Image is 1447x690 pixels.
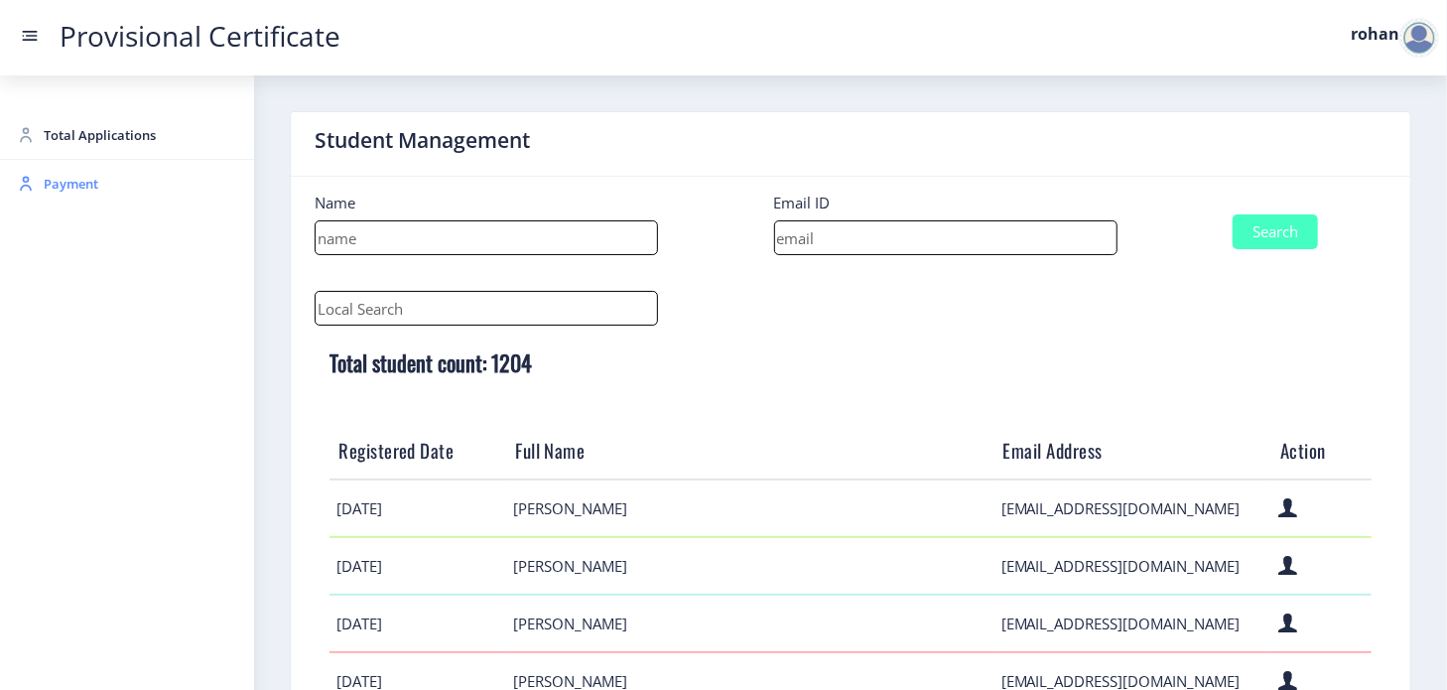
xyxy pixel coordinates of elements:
td: [EMAIL_ADDRESS][DOMAIN_NAME] [993,480,1271,537]
input: email [774,220,1118,255]
input: name [315,220,658,255]
label: rohan [1351,26,1399,42]
label: Name [315,193,355,212]
button: Search [1233,214,1318,249]
td: [DATE] [329,537,506,595]
td: [EMAIL_ADDRESS][DOMAIN_NAME] [993,595,1271,652]
th: Email Address [993,423,1271,480]
td: [EMAIL_ADDRESS][DOMAIN_NAME] [993,537,1271,595]
label: Email ID [774,193,831,212]
th: Action [1271,423,1372,480]
th: Full Name [506,423,993,480]
b: Total student count: 1204 [329,346,532,378]
td: [DATE] [329,595,506,652]
td: [DATE] [329,480,506,537]
a: Provisional Certificate [40,26,360,47]
th: Registered Date [329,423,506,480]
label: Student Management [315,128,530,152]
td: [PERSON_NAME] [506,480,993,537]
td: [PERSON_NAME] [506,537,993,595]
span: Payment [44,172,238,196]
td: [PERSON_NAME] [506,595,993,652]
span: Total Applications [44,123,238,147]
input: Local Search [315,291,658,326]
